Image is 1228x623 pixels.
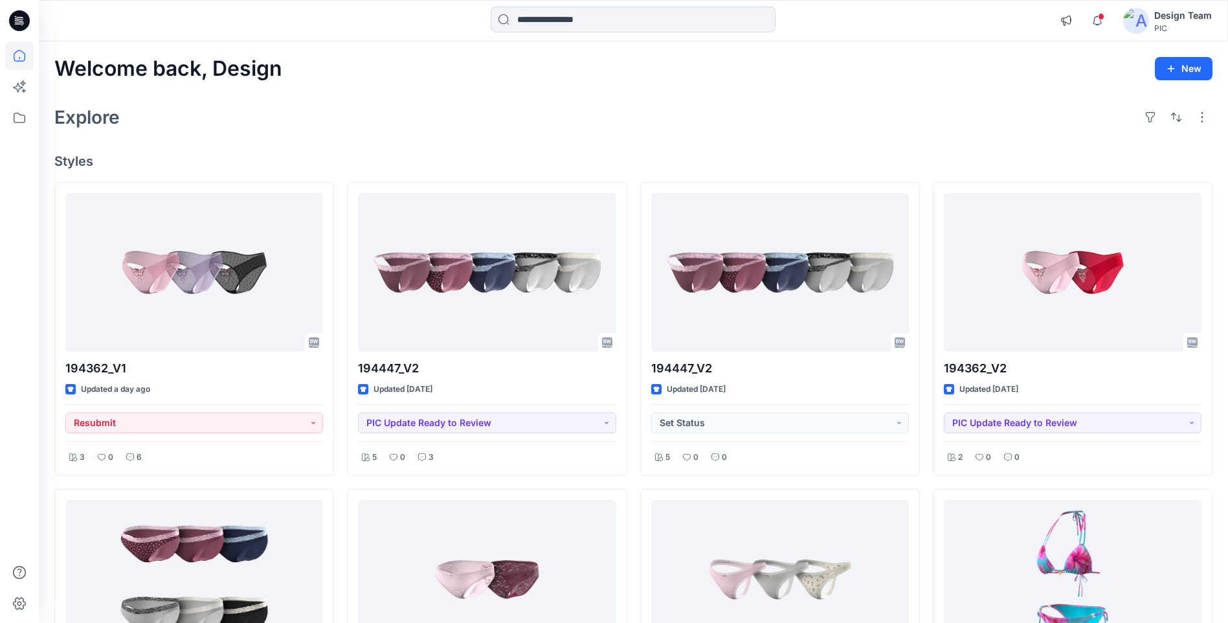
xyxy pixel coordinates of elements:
[137,451,142,464] p: 6
[944,359,1201,378] p: 194362_V2
[358,359,616,378] p: 194447_V2
[374,383,432,396] p: Updated [DATE]
[944,193,1201,352] a: 194362_V2
[372,451,377,464] p: 5
[958,451,963,464] p: 2
[986,451,991,464] p: 0
[400,451,405,464] p: 0
[54,57,282,81] h2: Welcome back, Design
[54,107,120,128] h2: Explore
[665,451,670,464] p: 5
[1014,451,1020,464] p: 0
[722,451,727,464] p: 0
[80,451,85,464] p: 3
[81,383,150,396] p: Updated a day ago
[651,193,909,352] a: 194447_V2
[1155,57,1212,80] button: New
[65,193,323,352] a: 194362_V1
[1123,8,1149,34] img: avatar
[1154,23,1212,33] div: PIC
[429,451,434,464] p: 3
[1154,8,1212,23] div: Design Team
[108,451,113,464] p: 0
[65,359,323,378] p: 194362_V1
[959,383,1018,396] p: Updated [DATE]
[651,359,909,378] p: 194447_V2
[358,193,616,352] a: 194447_V2
[693,451,698,464] p: 0
[667,383,726,396] p: Updated [DATE]
[54,153,1212,169] h4: Styles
